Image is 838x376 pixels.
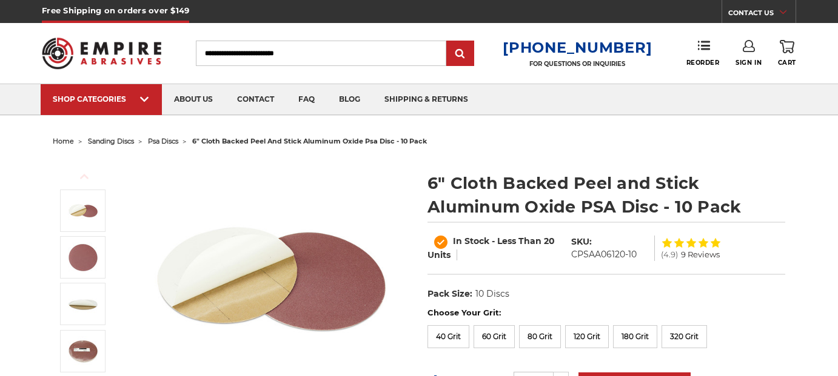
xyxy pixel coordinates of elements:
[327,84,372,115] a: blog
[571,248,637,261] dd: CPSAA06120-10
[192,137,427,145] span: 6" cloth backed peel and stick aluminum oxide psa disc - 10 pack
[492,236,541,246] span: - Less Than
[53,94,150,104] div: SHOP CATEGORIES
[42,30,161,76] img: Empire Abrasives
[778,40,796,67] a: Cart
[70,163,99,190] button: Previous
[427,171,785,219] h1: 6" Cloth Backed Peel and Stick Aluminum Oxide PSA Disc - 10 Pack
[427,249,451,260] span: Units
[544,236,555,246] span: 20
[686,40,720,66] a: Reorder
[503,60,652,68] p: FOR QUESTIONS OR INQUIRIES
[453,236,489,246] span: In Stock
[68,196,98,226] img: 6 inch Aluminum Oxide PSA Sanding Disc with Cloth Backing
[475,288,509,300] dd: 10 Discs
[728,6,796,23] a: CONTACT US
[162,84,225,115] a: about us
[661,251,678,259] span: (4.9)
[148,137,178,145] a: psa discs
[286,84,327,115] a: faq
[68,242,98,272] img: peel and stick psa aluminum oxide disc
[778,59,796,67] span: Cart
[225,84,286,115] a: contact
[448,42,472,66] input: Submit
[427,288,472,300] dt: Pack Size:
[736,59,762,67] span: Sign In
[88,137,134,145] a: sanding discs
[503,39,652,56] a: [PHONE_NUMBER]
[681,251,720,259] span: 9 Reviews
[68,336,98,366] img: clothed backed AOX PSA - 10 Pack
[372,84,480,115] a: shipping & returns
[68,289,98,319] img: sticky backed sanding disc
[686,59,720,67] span: Reorder
[427,307,785,319] label: Choose Your Grit:
[53,137,74,145] a: home
[571,236,592,248] dt: SKU:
